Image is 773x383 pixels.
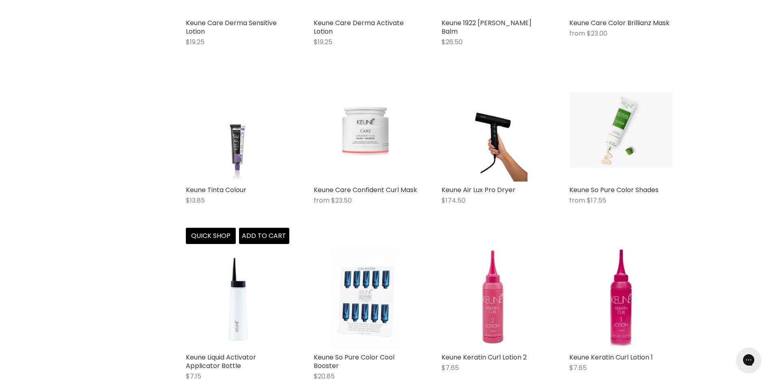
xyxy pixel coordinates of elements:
[314,353,394,370] a: Keune So Pure Color Cool Booster
[441,246,545,349] img: Keune Keratin Curl Lotion 2
[441,37,463,47] span: $26.50
[239,228,289,244] button: Add to cart
[441,353,527,362] a: Keune Keratin Curl Lotion 2
[314,185,417,195] a: Keune Care Confident Curl Mask
[459,78,528,182] img: Keune Air Lux Pro Dryer
[331,196,352,205] span: $23.50
[569,78,673,182] a: Keune So Pure Color Shades
[569,92,673,168] img: Keune So Pure Color Shades
[314,18,404,36] a: Keune Care Derma Activate Lotion
[441,78,545,182] a: Keune Air Lux Pro Dryer
[198,78,276,182] img: Keune Tinta Colour
[314,37,332,47] span: $19.25
[569,18,670,28] a: Keune Care Color Brillianz Mask
[569,29,585,38] span: from
[314,372,335,381] span: $20.85
[186,246,289,349] img: Keune Liquid Activator Applicator Bottle
[186,196,205,205] span: $13.85
[587,29,607,38] span: $23.00
[569,185,659,195] a: Keune So Pure Color Shades
[314,196,329,205] span: from
[569,196,585,205] span: from
[314,246,417,349] img: Keune So Pure Color Cool Booster
[242,231,286,240] span: Add to cart
[569,363,587,372] span: $7.65
[314,78,417,182] img: Keune Care Confident Curl Mask
[186,185,246,195] a: Keune Tinta Colour
[186,353,256,370] a: Keune Liquid Activator Applicator Bottle
[186,372,201,381] span: $7.15
[587,196,606,205] span: $17.55
[441,196,465,205] span: $174.50
[569,246,673,349] a: Keune Keratin Curl Lotion 1
[186,228,236,244] button: Quick shop
[186,78,289,182] a: Keune Tinta Colour
[732,345,765,375] iframe: Gorgias live chat messenger
[441,363,459,372] span: $7.65
[569,353,653,362] a: Keune Keratin Curl Lotion 1
[441,185,515,195] a: Keune Air Lux Pro Dryer
[441,18,532,36] a: Keune 1922 [PERSON_NAME] Balm
[594,246,648,349] img: Keune Keratin Curl Lotion 1
[186,18,277,36] a: Keune Care Derma Sensitive Lotion
[186,37,205,47] span: $19.25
